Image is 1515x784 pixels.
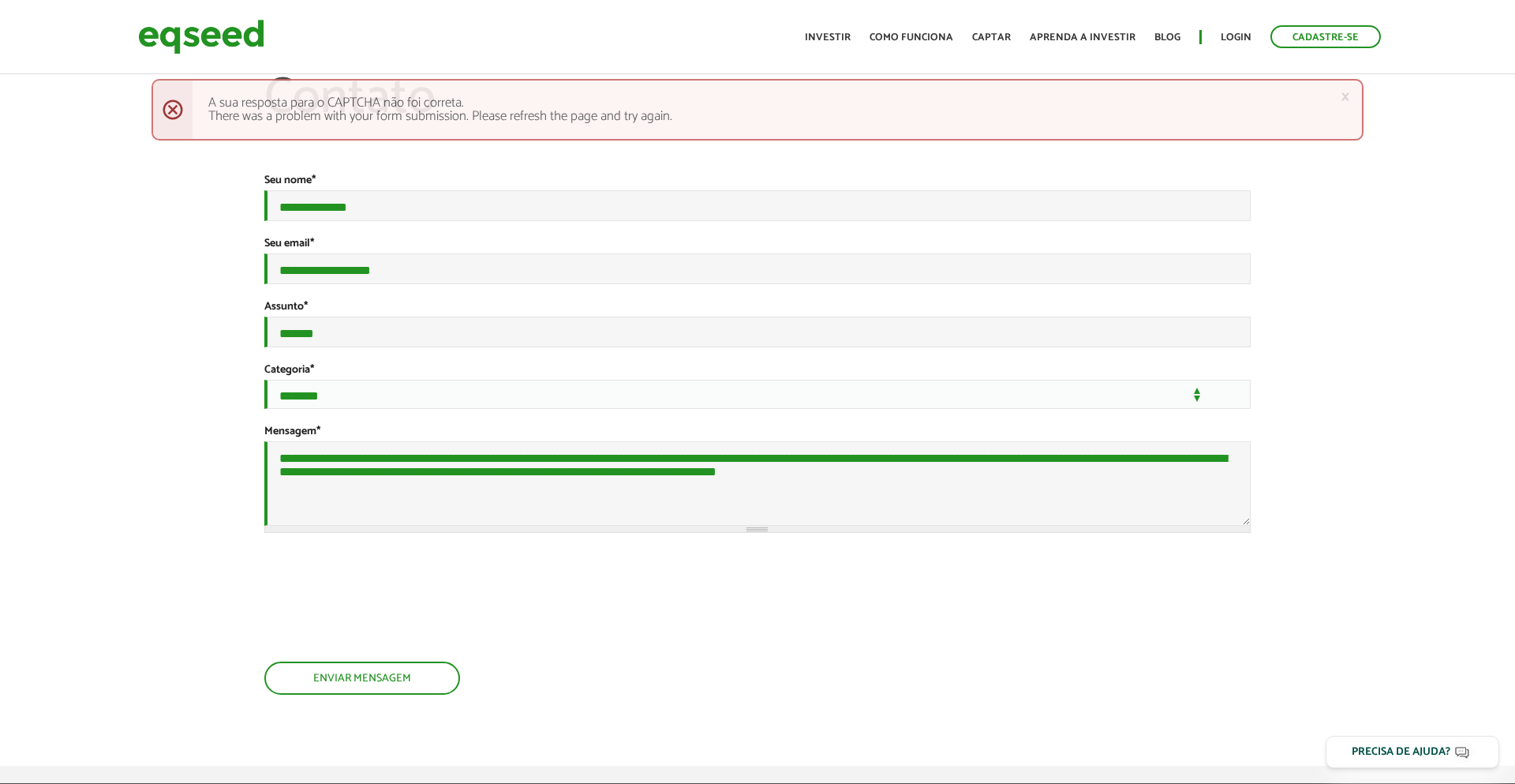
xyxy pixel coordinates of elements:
[1154,32,1180,43] a: Blog
[870,32,953,43] a: Como funciona
[316,422,320,441] span: Este campo é obrigatório.
[1030,32,1135,43] a: Aprenda a investir
[1270,25,1381,48] a: Cadastre-se
[310,361,314,379] span: Este campo é obrigatório.
[1341,88,1350,105] a: ×
[1221,32,1251,43] a: Login
[208,110,1330,123] li: There was a problem with your form submission. Please refresh the page and try again.
[264,365,314,376] label: Categoria
[304,298,308,316] span: Este campo é obrigatório.
[264,302,308,313] label: Assunto
[264,175,316,186] label: Seu nome
[264,662,460,695] button: Enviar mensagem
[264,238,314,249] label: Seu email
[310,234,314,253] span: Este campo é obrigatório.
[138,16,264,58] img: EqSeed
[312,171,316,189] span: Este campo é obrigatório.
[264,565,504,626] iframe: reCAPTCHA
[208,96,1330,110] li: A sua resposta para o CAPTCHA não foi correta.
[972,32,1011,43] a: Captar
[805,32,851,43] a: Investir
[264,426,320,437] label: Mensagem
